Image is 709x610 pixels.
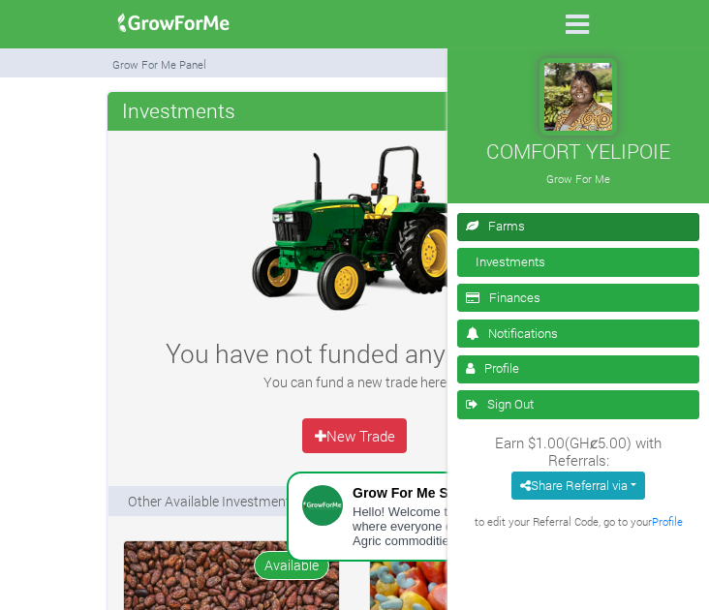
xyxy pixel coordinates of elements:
[475,514,683,531] label: to edit your Referral Code, go to your
[112,57,206,72] small: Grow For Me Panel
[457,284,699,312] a: Finances
[111,4,236,43] img: growforme image
[475,434,682,469] h6: Earn $1.00(GHȼ5.00) with Referrals:
[539,58,617,136] img: growforme image
[460,138,696,165] h4: COMFORT YELIPOIE
[457,248,699,276] a: Investments
[302,418,407,453] a: New Trade
[511,472,644,500] button: Share Referral via
[117,91,240,130] span: Investments
[353,504,568,548] div: Hello! Welcome to Grow For Me where everyone can farm and trade Agric commodities. I'm here to help.
[128,491,297,511] p: Other Available Investments
[126,338,583,369] h3: You have not funded any Trade(s)
[126,372,583,392] p: You can fund a new trade here
[546,171,610,186] small: Grow For Me
[652,514,683,529] a: Profile
[233,140,476,315] img: growforme image
[254,551,329,579] span: Available
[457,390,699,418] a: Sign Out
[353,485,568,501] div: Grow For Me Support
[457,213,699,241] a: Farms
[457,320,699,348] a: Notifications
[457,355,699,383] a: Profile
